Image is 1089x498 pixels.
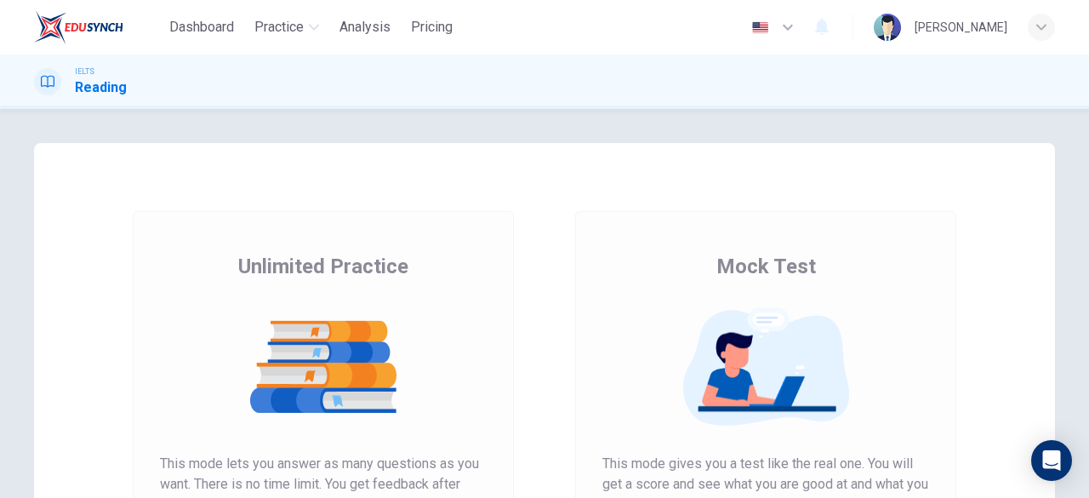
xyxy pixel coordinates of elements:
a: EduSynch logo [34,10,162,44]
img: EduSynch logo [34,10,123,44]
span: Analysis [339,17,391,37]
span: Practice [254,17,304,37]
span: Unlimited Practice [238,253,408,280]
button: Dashboard [162,12,241,43]
span: Mock Test [716,253,816,280]
img: en [750,21,771,34]
button: Practice [248,12,326,43]
div: Open Intercom Messenger [1031,440,1072,481]
h1: Reading [75,77,127,98]
button: Pricing [404,12,459,43]
img: Profile picture [874,14,901,41]
button: Analysis [333,12,397,43]
span: Pricing [411,17,453,37]
span: IELTS [75,66,94,77]
span: Dashboard [169,17,234,37]
div: [PERSON_NAME] [915,17,1007,37]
